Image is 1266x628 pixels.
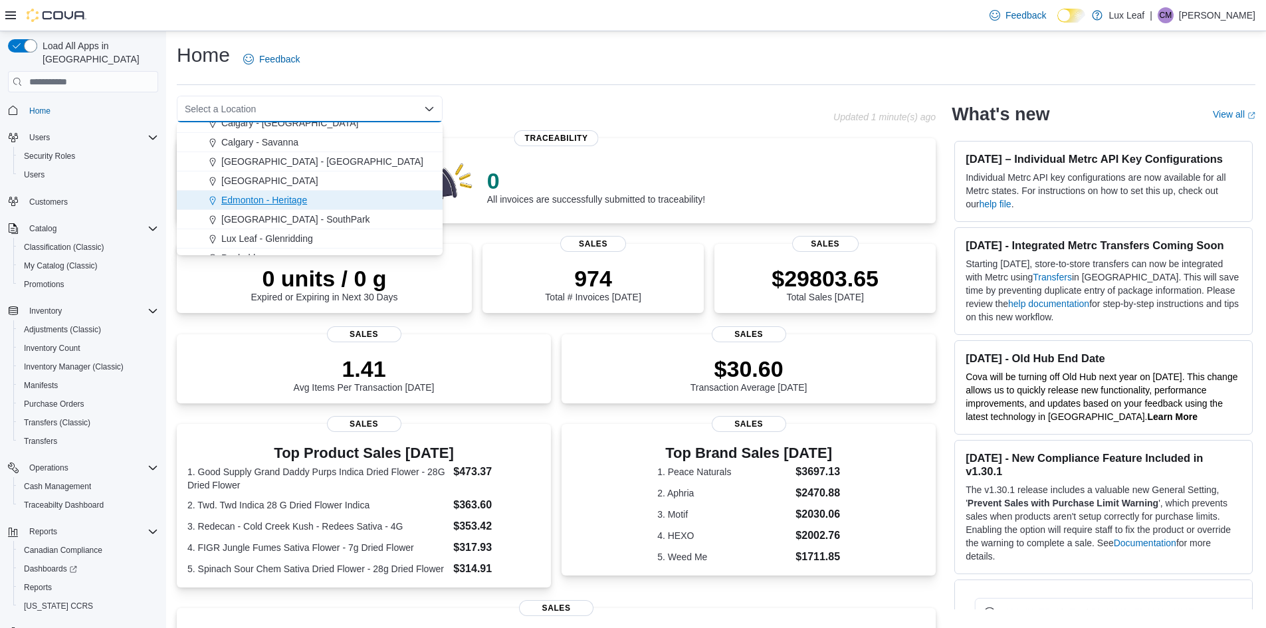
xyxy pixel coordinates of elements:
[19,359,158,375] span: Inventory Manager (Classic)
[487,167,705,205] div: All invoices are successfully submitted to traceability!
[3,522,163,541] button: Reports
[19,433,158,449] span: Transfers
[453,497,540,513] dd: $363.60
[177,210,443,229] button: [GEOGRAPHIC_DATA] - SouthPark
[24,417,90,428] span: Transfers (Classic)
[19,167,50,183] a: Users
[545,265,641,302] div: Total # Invoices [DATE]
[177,249,443,268] button: Penhold
[187,562,448,576] dt: 5. Spinach Sour Chem Sativa Dried Flower - 28g Dried Flower
[19,377,63,393] a: Manifests
[795,464,840,480] dd: $3697.13
[966,152,1241,165] h3: [DATE] – Individual Metrc API Key Configurations
[19,258,103,274] a: My Catalog (Classic)
[24,103,56,119] a: Home
[37,39,158,66] span: Load All Apps in [GEOGRAPHIC_DATA]
[13,413,163,432] button: Transfers (Classic)
[24,436,57,447] span: Transfers
[1008,298,1089,309] a: help documentation
[13,432,163,451] button: Transfers
[1158,7,1174,23] div: Chloe MacIvor
[19,415,96,431] a: Transfers (Classic)
[19,396,90,412] a: Purchase Orders
[514,130,599,146] span: Traceability
[772,265,879,302] div: Total Sales [DATE]
[29,306,62,316] span: Inventory
[453,464,540,480] dd: $473.37
[3,100,163,120] button: Home
[29,223,56,234] span: Catalog
[453,561,540,577] dd: $314.91
[13,376,163,395] button: Manifests
[24,130,158,146] span: Users
[259,52,300,66] span: Feedback
[712,416,786,432] span: Sales
[453,518,540,534] dd: $353.42
[19,359,129,375] a: Inventory Manager (Classic)
[13,275,163,294] button: Promotions
[221,213,370,226] span: [GEOGRAPHIC_DATA] - SouthPark
[966,257,1241,324] p: Starting [DATE], store-to-store transfers can now be integrated with Metrc using in [GEOGRAPHIC_D...
[966,371,1237,422] span: Cova will be turning off Old Hub next year on [DATE]. This change allows us to quickly release ne...
[19,322,106,338] a: Adjustments (Classic)
[251,265,398,292] p: 0 units / 0 g
[3,192,163,211] button: Customers
[187,541,448,554] dt: 4. FIGR Jungle Fumes Sativa Flower - 7g Dried Flower
[177,191,443,210] button: Edmonton - Heritage
[24,399,84,409] span: Purchase Orders
[657,508,790,521] dt: 3. Motif
[519,600,593,616] span: Sales
[966,171,1241,211] p: Individual Metrc API key configurations are now available for all Metrc states. For instructions ...
[19,239,110,255] a: Classification (Classic)
[177,133,443,152] button: Calgary - Savanna
[1148,411,1198,422] strong: Learn More
[24,194,73,210] a: Customers
[966,239,1241,252] h3: [DATE] - Integrated Metrc Transfers Coming Soon
[795,485,840,501] dd: $2470.88
[545,265,641,292] p: 974
[294,356,435,382] p: 1.41
[1033,272,1072,282] a: Transfers
[657,465,790,478] dt: 1. Peace Naturals
[221,232,313,245] span: Lux Leaf - Glenridding
[24,500,104,510] span: Traceabilty Dashboard
[177,171,443,191] button: [GEOGRAPHIC_DATA]
[327,416,401,432] span: Sales
[19,322,158,338] span: Adjustments (Classic)
[221,251,255,264] span: Penhold
[19,276,70,292] a: Promotions
[19,167,158,183] span: Users
[712,326,786,342] span: Sales
[24,193,158,210] span: Customers
[221,116,358,130] span: Calgary - [GEOGRAPHIC_DATA]
[24,524,158,540] span: Reports
[24,130,55,146] button: Users
[1005,9,1046,22] span: Feedback
[238,46,305,72] a: Feedback
[657,445,840,461] h3: Top Brand Sales [DATE]
[795,506,840,522] dd: $2030.06
[221,193,307,207] span: Edmonton - Heritage
[24,582,52,593] span: Reports
[657,529,790,542] dt: 4. HEXO
[177,114,443,133] button: Calgary - [GEOGRAPHIC_DATA]
[453,540,540,556] dd: $317.93
[13,257,163,275] button: My Catalog (Classic)
[24,460,158,476] span: Operations
[19,598,158,614] span: Washington CCRS
[19,542,108,558] a: Canadian Compliance
[221,174,318,187] span: [GEOGRAPHIC_DATA]
[24,303,67,319] button: Inventory
[19,433,62,449] a: Transfers
[13,165,163,184] button: Users
[1160,7,1172,23] span: CM
[966,483,1241,563] p: The v1.30.1 release includes a valuable new General Setting, ' ', which prevents sales when produ...
[24,481,91,492] span: Cash Management
[177,42,230,68] h1: Home
[24,279,64,290] span: Promotions
[24,380,58,391] span: Manifests
[19,478,158,494] span: Cash Management
[3,302,163,320] button: Inventory
[19,542,158,558] span: Canadian Compliance
[251,265,398,302] div: Expired or Expiring in Next 30 Days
